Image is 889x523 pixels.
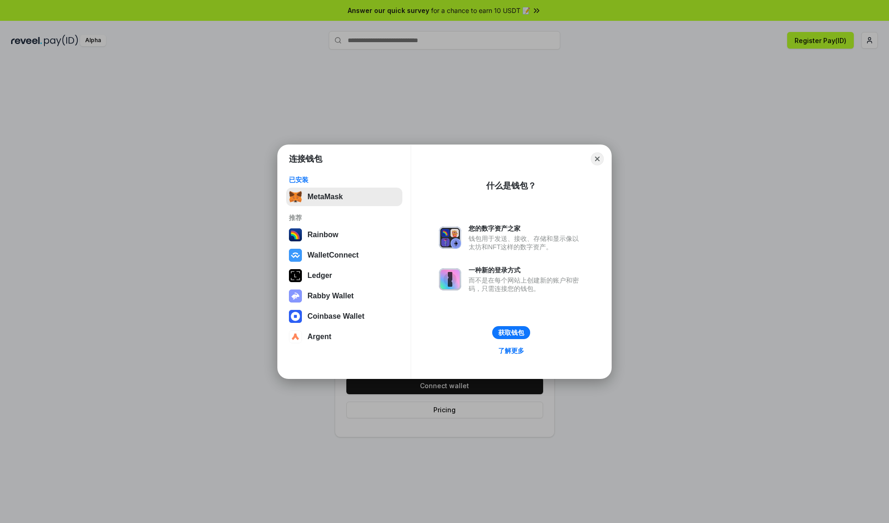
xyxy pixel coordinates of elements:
[486,180,536,191] div: 什么是钱包？
[469,224,583,233] div: 您的数字资产之家
[289,330,302,343] img: svg+xml,%3Csvg%20width%3D%2228%22%20height%3D%2228%22%20viewBox%3D%220%200%2028%2028%22%20fill%3D...
[307,292,354,300] div: Rabby Wallet
[289,228,302,241] img: svg+xml,%3Csvg%20width%3D%22120%22%20height%3D%22120%22%20viewBox%3D%220%200%20120%20120%22%20fil...
[439,227,461,249] img: svg+xml,%3Csvg%20xmlns%3D%22http%3A%2F%2Fwww.w3.org%2F2000%2Fsvg%22%20fill%3D%22none%22%20viewBox...
[498,328,524,337] div: 获取钱包
[286,266,402,285] button: Ledger
[307,251,359,259] div: WalletConnect
[307,271,332,280] div: Ledger
[286,226,402,244] button: Rainbow
[498,347,524,355] div: 了解更多
[469,276,583,293] div: 而不是在每个网站上创建新的账户和密码，只需连接您的钱包。
[492,326,530,339] button: 获取钱包
[289,269,302,282] img: svg+xml,%3Csvg%20xmlns%3D%22http%3A%2F%2Fwww.w3.org%2F2000%2Fsvg%22%20width%3D%2228%22%20height%3...
[289,190,302,203] img: svg+xml,%3Csvg%20fill%3D%22none%22%20height%3D%2233%22%20viewBox%3D%220%200%2035%2033%22%20width%...
[307,333,332,341] div: Argent
[289,214,400,222] div: 推荐
[307,312,364,321] div: Coinbase Wallet
[289,249,302,262] img: svg+xml,%3Csvg%20width%3D%2228%22%20height%3D%2228%22%20viewBox%3D%220%200%2028%2028%22%20fill%3D...
[286,307,402,326] button: Coinbase Wallet
[439,268,461,290] img: svg+xml,%3Csvg%20xmlns%3D%22http%3A%2F%2Fwww.w3.org%2F2000%2Fsvg%22%20fill%3D%22none%22%20viewBox...
[289,290,302,302] img: svg+xml,%3Csvg%20xmlns%3D%22http%3A%2F%2Fwww.w3.org%2F2000%2Fsvg%22%20fill%3D%22none%22%20viewBox...
[469,234,583,251] div: 钱包用于发送、接收、存储和显示像以太坊和NFT这样的数字资产。
[286,246,402,265] button: WalletConnect
[493,345,530,357] a: 了解更多
[286,188,402,206] button: MetaMask
[307,193,343,201] div: MetaMask
[286,287,402,305] button: Rabby Wallet
[289,153,322,164] h1: 连接钱包
[307,231,338,239] div: Rainbow
[591,152,604,165] button: Close
[469,266,583,274] div: 一种新的登录方式
[289,176,400,184] div: 已安装
[289,310,302,323] img: svg+xml,%3Csvg%20width%3D%2228%22%20height%3D%2228%22%20viewBox%3D%220%200%2028%2028%22%20fill%3D...
[286,328,402,346] button: Argent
